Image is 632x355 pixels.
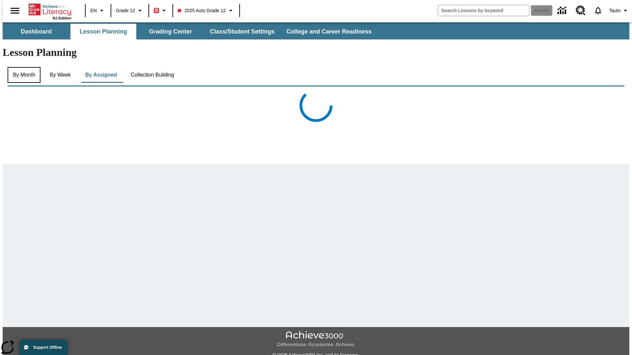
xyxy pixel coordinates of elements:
[607,5,632,16] button: Profile/Settings
[438,5,529,16] input: search field
[3,22,629,39] div: SubNavbar
[8,67,40,83] button: By Month
[53,16,71,20] span: NJ Edition
[29,3,71,16] a: Home
[3,24,69,39] button: Dashboard
[70,24,136,39] button: Lesson Planning
[205,24,280,39] button: Class/Student Settings
[3,24,378,39] div: SubNavbar
[125,67,179,83] button: Collection Building
[281,24,377,39] button: College and Career Readiness
[3,46,629,59] h1: Lesson Planning
[88,5,109,16] button: Language: EN, Select a language
[29,2,71,20] div: Home
[572,2,590,19] a: Resource Center, Will open in new tab
[590,2,607,19] a: Notifications
[116,7,135,14] span: Grade 12
[178,7,225,14] span: 2025 Auto Grade 12
[113,5,146,16] button: Grade: Grade 12, Select a grade
[277,331,355,348] img: Achieve3000 Differentiate Accelerate Achieve
[175,5,237,16] button: Class: 2025 Auto Grade 12, Select your class
[33,345,62,350] span: Support Offline
[155,6,158,14] span: B
[80,67,122,83] button: By Assigned
[554,2,572,20] a: Data Center
[151,5,171,16] button: Boost Class color is red. Change class color
[91,7,97,14] span: EN
[44,67,77,83] button: By Week
[609,7,620,14] span: Tauto
[20,340,67,355] button: Support Offline
[5,1,25,20] button: Open side menu
[138,24,203,39] button: Grading Center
